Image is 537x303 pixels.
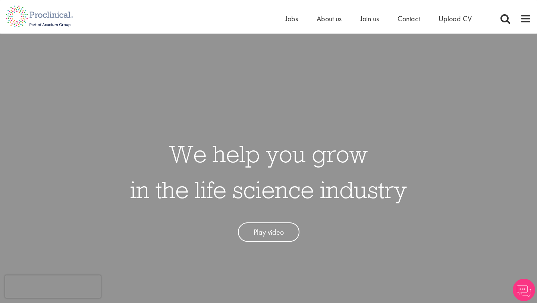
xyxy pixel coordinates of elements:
[238,222,299,242] a: Play video
[360,14,379,24] a: Join us
[130,136,407,207] h1: We help you grow in the life science industry
[317,14,342,24] a: About us
[513,279,535,301] img: Chatbot
[285,14,298,24] a: Jobs
[439,14,472,24] a: Upload CV
[398,14,420,24] a: Contact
